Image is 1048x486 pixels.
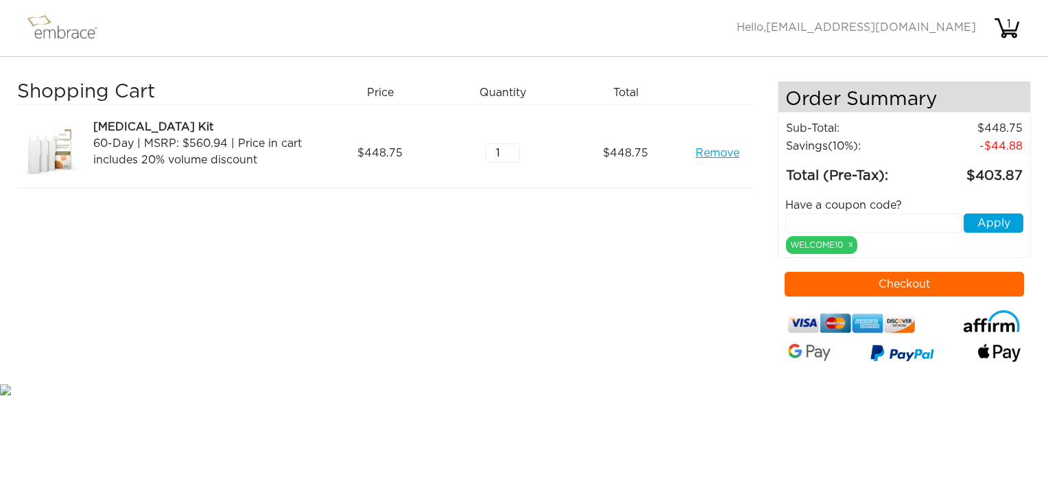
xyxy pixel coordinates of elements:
[995,16,1023,32] div: 1
[357,145,403,161] span: 448.75
[569,81,692,104] div: Total
[785,119,916,137] td: Sub-Total:
[828,141,858,152] span: (10%)
[916,155,1023,187] td: 403.87
[916,119,1023,137] td: 448.75
[93,135,313,168] div: 60-Day | MSRP: $560.94 | Price in cart includes 20% volume discount
[785,137,916,155] td: Savings :
[993,22,1021,33] a: 1
[978,344,1021,362] img: fullApplePay.png
[788,310,916,336] img: credit-cards.png
[766,22,976,33] span: [EMAIL_ADDRESS][DOMAIN_NAME]
[93,119,313,135] div: [MEDICAL_DATA] Kit
[785,155,916,187] td: Total (Pre-Tax):
[17,119,86,187] img: a09f5d18-8da6-11e7-9c79-02e45ca4b85b.jpeg
[788,344,831,361] img: Google-Pay-Logo.svg
[324,81,446,104] div: Price
[24,11,113,45] img: logo.png
[964,213,1023,233] button: Apply
[993,14,1021,42] img: cart
[17,81,313,104] h3: Shopping Cart
[963,310,1021,333] img: affirm-logo.svg
[737,22,976,33] span: Hello,
[778,82,1031,113] h4: Order Summary
[785,272,1025,297] button: Checkout
[916,137,1023,155] td: 44.88
[775,197,1034,213] div: Have a coupon code?
[695,145,739,161] a: Remove
[870,341,934,367] img: paypal-v3.png
[603,145,648,161] span: 448.75
[848,238,853,251] a: x
[786,236,857,254] div: WELCOME10
[479,84,526,101] span: Quantity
